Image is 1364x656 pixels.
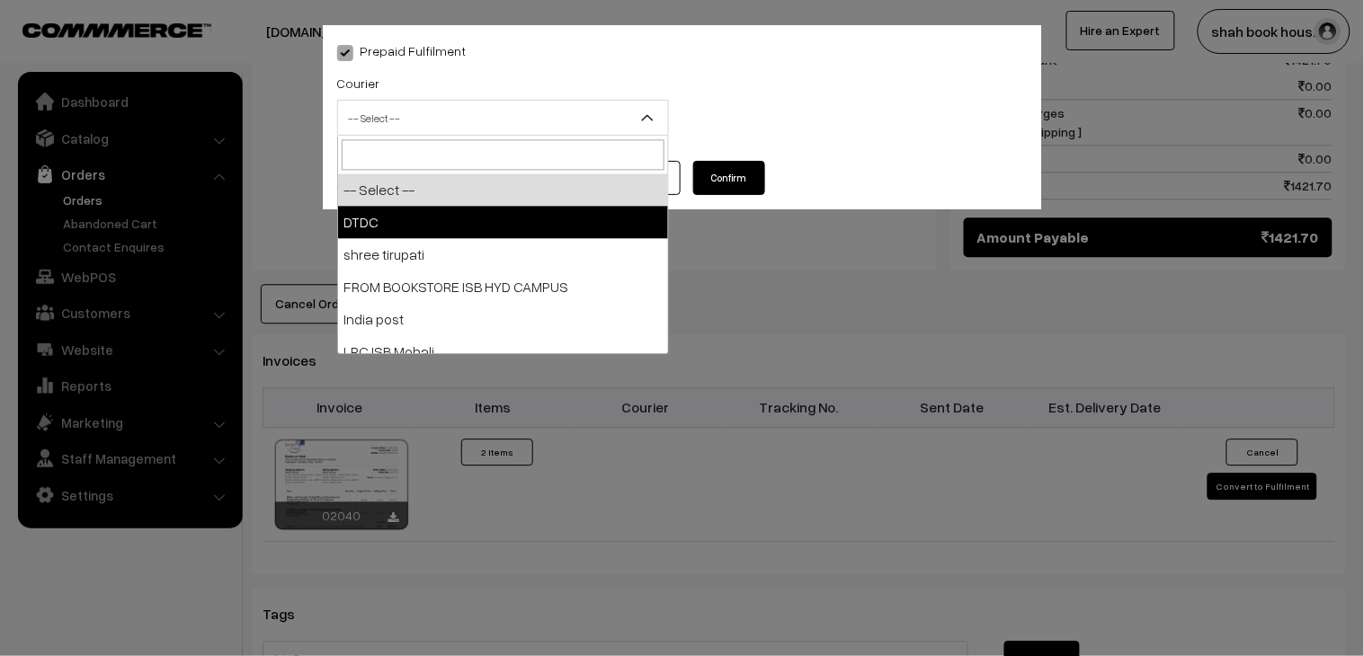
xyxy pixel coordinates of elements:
span: -- Select -- [337,100,669,136]
span: -- Select -- [338,102,668,134]
li: DTDC [338,206,668,238]
li: India post [338,303,668,335]
label: Prepaid Fulfilment [337,41,467,60]
li: shree tirupati [338,238,668,270]
label: Courier [337,74,380,93]
li: LRC ISB Mohali [338,335,668,368]
li: FROM BOOKSTORE ISB HYD CAMPUS [338,270,668,303]
button: Confirm [693,161,765,195]
li: -- Select -- [338,173,668,206]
